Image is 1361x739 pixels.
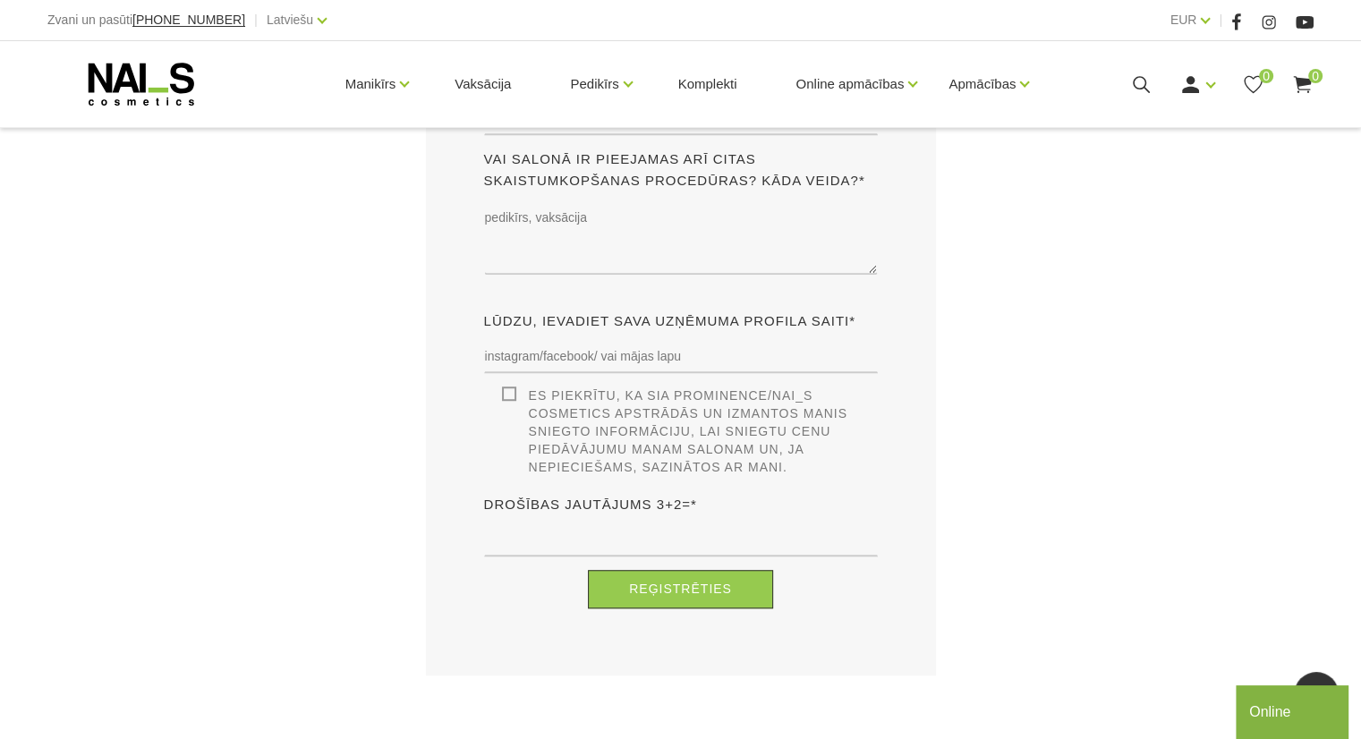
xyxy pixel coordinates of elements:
span: 0 [1259,69,1273,83]
a: Online apmācības [795,48,904,120]
a: EUR [1170,9,1197,30]
a: 0 [1291,73,1314,96]
a: Pedikīrs [570,48,618,120]
a: Apmācības [948,48,1016,120]
a: Komplekti [664,41,752,127]
label: ES PIEKRĪTU, ka SIA PROMINENCE/NAI_S cosmetics apstrādās un izmantos manis sniegto informāciju, l... [502,386,878,476]
span: | [254,9,258,31]
span: 0 [1308,69,1323,83]
input: instagram/facebook/ vai mājas lapu [484,339,878,373]
button: Reģistrēties [588,570,773,608]
label: Lūdzu, ievadiet sava uzņēmuma profila saiti* [484,310,855,332]
label: Drošības jautājums 3+2=* [484,494,697,515]
a: Latviešu [267,9,313,30]
label: Vai salonā ir pieejamas arī citas skaistumkopšanas procedūras? Kāda veida?* [484,149,878,191]
a: [PHONE_NUMBER] [132,13,245,27]
div: Zvani un pasūti [47,9,245,31]
a: Manikīrs [345,48,396,120]
a: Vaksācija [440,41,525,127]
span: | [1219,9,1222,31]
a: 0 [1242,73,1264,96]
iframe: chat widget [1236,682,1352,739]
